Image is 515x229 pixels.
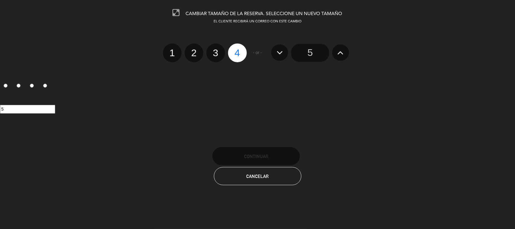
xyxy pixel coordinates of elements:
[244,154,268,159] span: Continuar
[13,81,27,92] label: 2
[212,147,300,165] button: Continuar
[186,11,342,16] span: CAMBIAR TAMAÑO DE LA RESERVA. SELECCIONE UN NUEVO TAMAÑO
[214,167,301,185] button: Cancelar
[4,84,8,88] input: 1
[206,44,225,62] label: 3
[27,81,40,92] label: 3
[40,81,53,92] label: 4
[30,84,34,88] input: 3
[43,84,47,88] input: 4
[185,44,203,62] label: 2
[253,49,262,56] span: - or -
[246,174,269,179] span: Cancelar
[17,84,21,88] input: 2
[214,20,301,23] span: EL CLIENTE RECIBIRÁ UN CORREO CON ESTE CAMBIO
[228,44,247,62] label: 4
[163,44,182,62] label: 1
